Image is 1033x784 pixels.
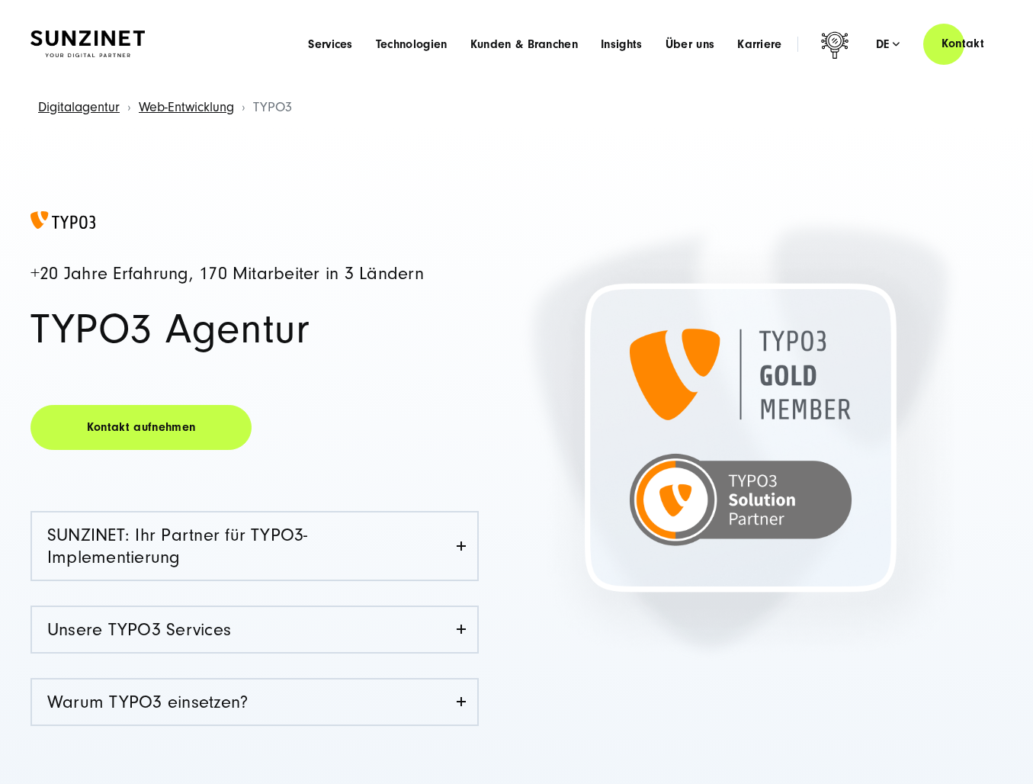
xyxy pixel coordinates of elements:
a: Insights [601,37,643,52]
span: TYPO3 [253,99,292,115]
a: Kunden & Branchen [470,37,578,52]
a: Karriere [737,37,782,52]
a: Technologien [376,37,448,52]
img: TYPO3 Agentur Partnerlogo für Gold Member SUNZINET [517,211,965,665]
a: Warum TYPO3 einsetzen? [32,680,477,725]
a: Web-Entwicklung [139,99,234,115]
a: Kontakt aufnehmen [30,405,252,450]
a: Unsere TYPO3 Services [32,607,477,652]
img: SUNZINET Full Service Digital Agentur [30,31,145,57]
a: Digitalagentur [38,99,120,115]
div: de [876,37,900,52]
h4: +20 Jahre Erfahrung, 170 Mitarbeiter in 3 Ländern [30,265,479,284]
a: SUNZINET: Ihr Partner für TYPO3-Implementierung [32,512,477,580]
h1: TYPO3 Agentur [30,308,479,351]
a: Über uns [666,37,715,52]
a: Kontakt [923,22,1003,66]
a: Services [308,37,353,52]
img: TYPO3 Agentur Logo farbig [30,211,95,230]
